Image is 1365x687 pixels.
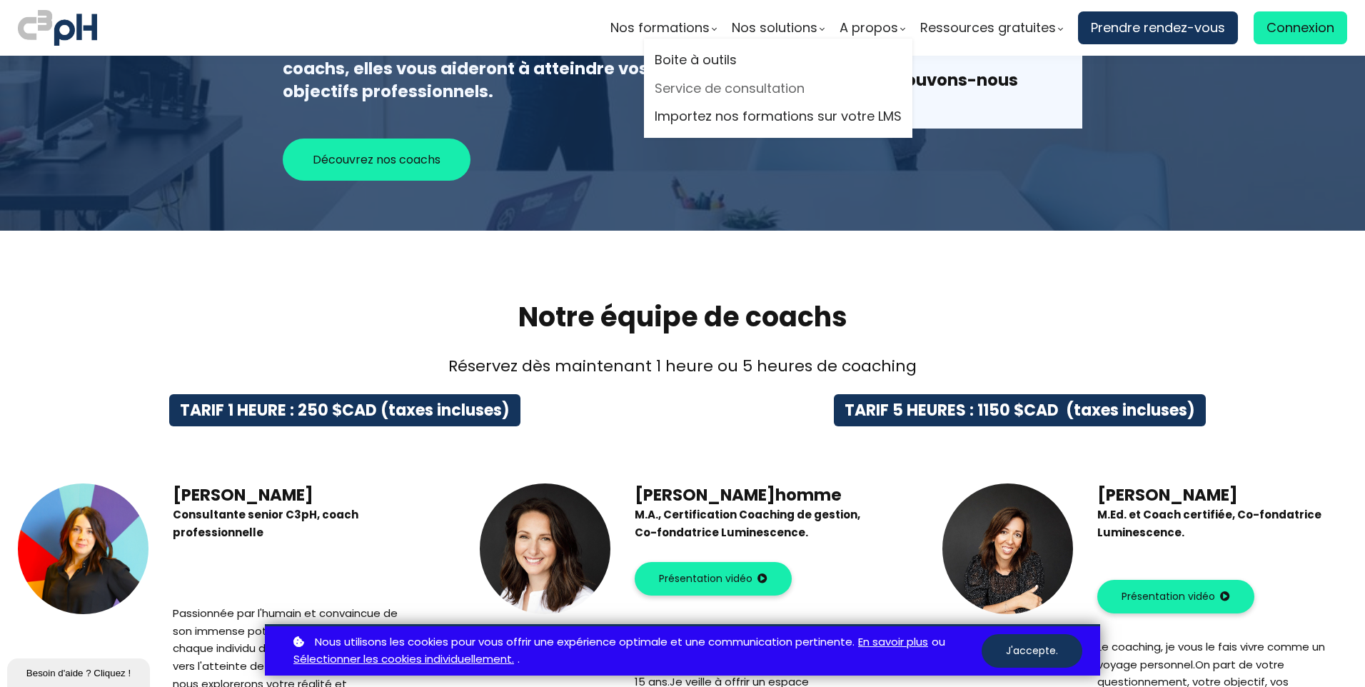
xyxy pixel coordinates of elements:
[293,651,514,668] a: Sélectionner les cookies individuellement.
[655,78,902,99] a: Service de consultation
[858,633,928,651] a: En savoir plus
[1122,589,1215,604] span: Présentation vidéo
[18,7,97,49] img: logo C3PH
[1266,17,1334,39] span: Connexion
[180,399,510,421] strong: TARIF 1 HEURE : 250 $CAD (taxes incluses)
[635,562,792,596] button: Présentation vidéo
[635,483,867,506] h3: [PERSON_NAME]homme
[313,151,440,169] span: Découvrez nos coachs
[635,507,860,540] b: M.A., Certification Coaching de gestion, Co-fondatrice Luminescence.
[732,17,817,39] span: Nos solutions
[982,634,1082,668] button: J'accepte.
[610,17,710,39] span: Nos formations
[659,571,752,586] span: Présentation vidéo
[1078,11,1238,44] a: Prendre rendez-vous
[845,399,1195,421] b: TARIF 5 HEURES : 1150 $CAD (taxes incluses)
[18,299,1347,335] h2: Notre équipe de coachs
[7,656,153,687] iframe: chat widget
[920,17,1056,39] span: Ressources gratuites
[173,483,405,506] h3: [PERSON_NAME]
[1097,507,1321,540] b: M.Ed. et Coach certifiée, Co-fondatrice Luminescence.
[18,353,1347,378] div: Réservez dès maintenant 1 heure ou 5 heures de coaching
[1097,483,1329,506] h3: [PERSON_NAME]
[1097,580,1254,613] button: Présentation vidéo
[290,633,982,669] p: ou .
[655,106,902,127] a: Importez nos formations sur votre LMS
[1091,17,1225,39] span: Prendre rendez-vous
[1254,11,1347,44] a: Connexion
[173,507,358,540] b: Consultante senior C3pH, coach professionnelle
[840,17,898,39] span: A propos
[283,139,470,181] button: Découvrez nos coachs
[315,633,855,651] span: Nous utilisons les cookies pour vous offrir une expérience optimale et une communication pertinente.
[757,69,1068,114] h3: À quels besoins pouvons-nous répondre ?
[655,49,902,71] a: Boite à outils
[283,34,658,103] span: Réservez une ou plusieurs séances avec nos coachs, elles vous aideront à atteindre vos objectifs ...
